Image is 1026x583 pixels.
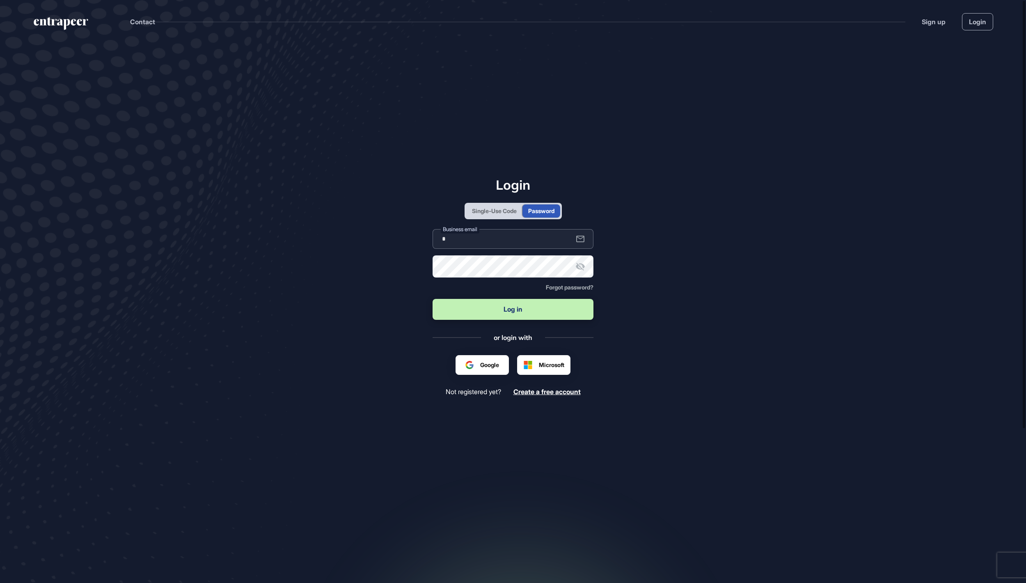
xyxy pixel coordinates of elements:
a: Login [962,13,993,30]
div: or login with [494,333,532,342]
button: Contact [130,16,155,27]
div: Password [528,207,554,215]
h1: Login [433,177,593,193]
span: Create a free account [513,388,581,396]
a: Sign up [922,17,946,27]
span: Microsoft [539,360,564,369]
label: Business email [441,225,479,233]
button: Log in [433,299,593,320]
div: Single-Use Code [472,207,517,215]
a: Create a free account [513,388,581,396]
a: entrapeer-logo [33,17,89,33]
a: Forgot password? [546,284,593,291]
span: Not registered yet? [446,388,501,396]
